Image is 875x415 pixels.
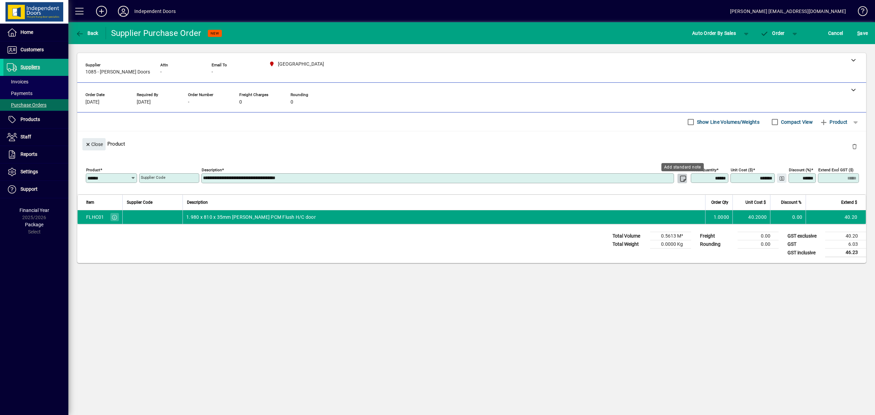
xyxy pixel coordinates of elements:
button: Order [757,27,788,39]
td: 0.00 [770,210,806,224]
td: 0.00 [738,232,779,240]
td: 40.2000 [732,210,770,224]
td: Total Weight [609,240,650,249]
span: 0 [291,99,293,105]
td: 40.20 [825,232,866,240]
button: Delete [846,138,863,155]
span: Home [21,29,33,35]
td: Rounding [697,240,738,249]
span: Support [21,186,38,192]
button: Product [816,116,851,128]
span: Suppliers [21,64,40,70]
span: S [857,30,860,36]
a: Purchase Orders [3,99,68,111]
app-page-header-button: Delete [846,143,863,149]
mat-label: Extend excl GST ($) [818,168,853,172]
button: Cancel [826,27,845,39]
td: Total Volume [609,232,650,240]
a: Products [3,111,68,128]
a: Support [3,181,68,198]
span: Description [187,199,208,206]
a: Invoices [3,76,68,88]
span: Staff [21,134,31,139]
span: Extend $ [841,199,857,206]
span: Cancel [828,28,843,39]
span: Package [25,222,43,227]
mat-label: Unit Cost ($) [731,168,753,172]
div: Independent Doors [134,6,176,17]
div: Supplier Purchase Order [111,28,201,39]
a: Payments [3,88,68,99]
mat-label: Order Quantity [691,168,716,172]
span: Order Qty [711,199,728,206]
td: 40.20 [806,210,866,224]
button: Change Price Levels [777,173,786,183]
a: Customers [3,41,68,58]
td: GST inclusive [784,249,825,257]
label: Compact View [780,119,813,125]
span: Unit Cost $ [745,199,766,206]
span: 1.980 x 810 x 35mm [PERSON_NAME] PCM Flush H/C door [186,214,316,220]
a: Home [3,24,68,41]
span: Invoices [7,79,28,84]
span: NEW [211,31,219,36]
span: Settings [21,169,38,174]
div: Product [77,131,866,156]
span: Supplier Code [127,199,152,206]
span: - [188,99,189,105]
td: 0.5613 M³ [650,232,691,240]
span: Order [760,30,785,36]
span: Payments [7,91,32,96]
span: Back [76,30,98,36]
td: 6.03 [825,240,866,249]
a: Reports [3,146,68,163]
span: [DATE] [85,99,99,105]
button: Close [82,138,106,150]
app-page-header-button: Back [68,27,106,39]
td: Freight [697,232,738,240]
mat-label: Supplier Code [141,175,165,180]
span: 1085 - [PERSON_NAME] Doors [85,69,150,75]
span: Discount % [781,199,802,206]
a: Knowledge Base [853,1,866,24]
button: Auto Order By Sales [689,27,739,39]
span: - [160,69,162,75]
span: Customers [21,47,44,52]
span: Purchase Orders [7,102,46,108]
button: Add [91,5,112,17]
span: - [212,69,213,75]
div: [PERSON_NAME] [EMAIL_ADDRESS][DOMAIN_NAME] [730,6,846,17]
span: 0 [239,99,242,105]
td: GST exclusive [784,232,825,240]
td: 0.0000 Kg [650,240,691,249]
mat-label: Description [202,168,222,172]
label: Show Line Volumes/Weights [696,119,759,125]
span: [DATE] [137,99,151,105]
span: Auto Order By Sales [692,28,736,39]
a: Settings [3,163,68,180]
button: Save [856,27,870,39]
span: Close [85,139,103,150]
button: Profile [112,5,134,17]
div: FLHC01 [86,214,104,220]
span: Product [820,117,847,128]
td: 0.00 [738,240,779,249]
span: ave [857,28,868,39]
span: Item [86,199,94,206]
div: Add standard note [661,163,704,171]
td: GST [784,240,825,249]
td: 1.0000 [705,210,732,224]
span: Financial Year [19,207,49,213]
td: 46.23 [825,249,866,257]
mat-label: Discount (%) [789,168,811,172]
span: Reports [21,151,37,157]
span: Products [21,117,40,122]
app-page-header-button: Close [81,141,107,147]
button: Back [74,27,100,39]
a: Staff [3,129,68,146]
mat-label: Product [86,168,100,172]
